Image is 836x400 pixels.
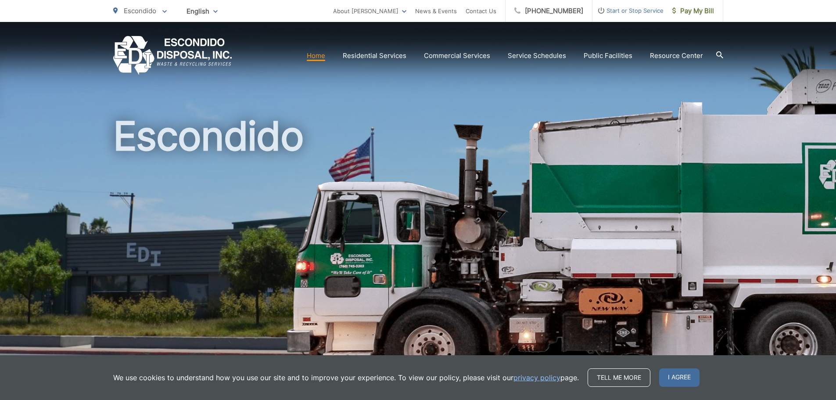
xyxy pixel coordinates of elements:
[113,36,232,75] a: EDCD logo. Return to the homepage.
[659,368,700,387] span: I agree
[307,50,325,61] a: Home
[333,6,406,16] a: About [PERSON_NAME]
[424,50,490,61] a: Commercial Services
[513,372,560,383] a: privacy policy
[650,50,703,61] a: Resource Center
[113,372,579,383] p: We use cookies to understand how you use our site and to improve your experience. To view our pol...
[343,50,406,61] a: Residential Services
[113,114,723,392] h1: Escondido
[508,50,566,61] a: Service Schedules
[415,6,457,16] a: News & Events
[466,6,496,16] a: Contact Us
[584,50,632,61] a: Public Facilities
[672,6,714,16] span: Pay My Bill
[588,368,650,387] a: Tell me more
[124,7,156,15] span: Escondido
[180,4,224,19] span: English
